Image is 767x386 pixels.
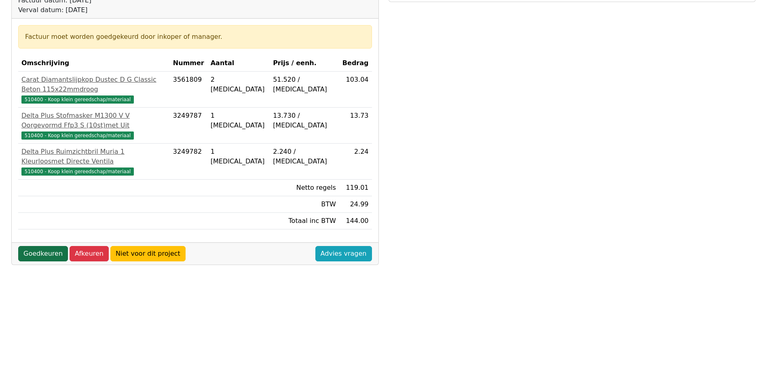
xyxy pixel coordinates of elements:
div: 51.520 / [MEDICAL_DATA] [273,75,336,94]
div: Verval datum: [DATE] [18,5,232,15]
td: 2.24 [339,144,372,180]
div: Carat Diamantslijpkop Dustec D G Classic Beton 115x22mmdroog [21,75,167,94]
td: 144.00 [339,213,372,229]
div: 2 [MEDICAL_DATA] [211,75,266,94]
a: Advies vragen [315,246,372,261]
div: Factuur moet worden goedgekeurd door inkoper of manager. [25,32,365,42]
th: Prijs / eenh. [270,55,339,72]
a: Goedkeuren [18,246,68,261]
a: Delta Plus Stofmasker M1300 V V Oorgevormd Ffp3 S (10st)met Uit510400 - Koop klein gereedschap/ma... [21,111,167,140]
a: Afkeuren [70,246,109,261]
td: 13.73 [339,108,372,144]
td: Netto regels [270,180,339,196]
span: 510400 - Koop klein gereedschap/materiaal [21,95,134,104]
div: 2.240 / [MEDICAL_DATA] [273,147,336,166]
div: 13.730 / [MEDICAL_DATA] [273,111,336,130]
td: Totaal inc BTW [270,213,339,229]
td: 3561809 [170,72,207,108]
th: Omschrijving [18,55,170,72]
td: 3249787 [170,108,207,144]
td: 119.01 [339,180,372,196]
div: Delta Plus Stofmasker M1300 V V Oorgevormd Ffp3 S (10st)met Uit [21,111,167,130]
div: 1 [MEDICAL_DATA] [211,147,266,166]
span: 510400 - Koop klein gereedschap/materiaal [21,131,134,140]
div: Delta Plus Ruimzichtbril Muria 1 Kleurloosmet Directe Ventila [21,147,167,166]
span: 510400 - Koop klein gereedschap/materiaal [21,168,134,176]
td: 103.04 [339,72,372,108]
td: 3249782 [170,144,207,180]
div: 1 [MEDICAL_DATA] [211,111,266,130]
th: Aantal [207,55,270,72]
a: Niet voor dit project [110,246,186,261]
a: Carat Diamantslijpkop Dustec D G Classic Beton 115x22mmdroog510400 - Koop klein gereedschap/mater... [21,75,167,104]
td: 24.99 [339,196,372,213]
td: BTW [270,196,339,213]
th: Bedrag [339,55,372,72]
th: Nummer [170,55,207,72]
a: Delta Plus Ruimzichtbril Muria 1 Kleurloosmet Directe Ventila510400 - Koop klein gereedschap/mate... [21,147,167,176]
